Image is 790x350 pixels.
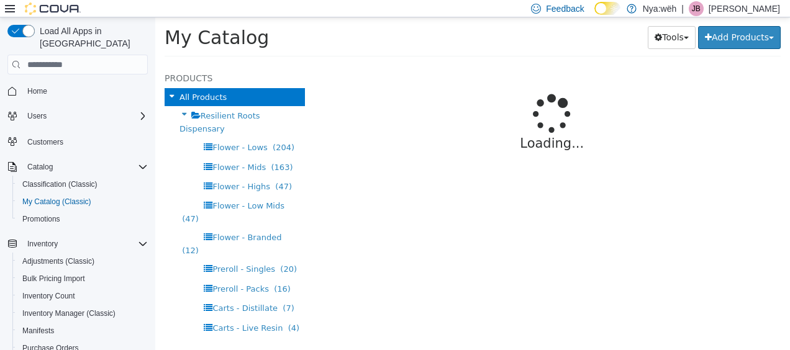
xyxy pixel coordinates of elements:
[22,179,98,189] span: Classification (Classic)
[17,212,148,227] span: Promotions
[17,254,99,269] a: Adjustments (Classic)
[709,1,780,16] p: [PERSON_NAME]
[22,109,52,123] button: Users
[17,194,96,209] a: My Catalog (Classic)
[22,214,60,224] span: Promotions
[12,270,153,287] button: Bulk Pricing Import
[22,133,148,149] span: Customers
[22,159,148,174] span: Catalog
[22,83,148,99] span: Home
[119,267,135,276] span: (16)
[2,82,153,100] button: Home
[493,9,540,32] button: Tools
[27,228,43,238] span: (12)
[17,323,59,338] a: Manifests
[133,306,144,315] span: (4)
[24,94,105,115] span: Resilient Roots Dispensary
[22,274,85,284] span: Bulk Pricing Import
[22,326,54,336] span: Manifests
[12,322,153,339] button: Manifests
[27,111,47,121] span: Users
[692,1,701,16] span: JB
[22,109,148,123] span: Users
[27,239,58,249] span: Inventory
[116,145,138,155] span: (163)
[57,306,127,315] span: Carts - Live Resin
[22,236,148,251] span: Inventory
[57,286,122,295] span: Carts - Distillate
[17,289,148,303] span: Inventory Count
[57,125,112,135] span: Flower - Lows
[57,215,126,225] span: Flower - Branded
[12,287,153,305] button: Inventory Count
[594,2,620,15] input: Dark Mode
[543,9,625,32] button: Add Products
[117,125,139,135] span: (204)
[546,2,584,15] span: Feedback
[25,2,81,15] img: Cova
[9,53,150,68] h5: Products
[2,158,153,176] button: Catalog
[27,162,53,172] span: Catalog
[12,193,153,210] button: My Catalog (Classic)
[17,254,148,269] span: Adjustments (Classic)
[57,164,115,174] span: Flower - Highs
[27,197,43,206] span: (47)
[22,236,63,251] button: Inventory
[12,176,153,193] button: Classification (Classic)
[17,306,148,321] span: Inventory Manager (Classic)
[17,271,90,286] a: Bulk Pricing Import
[22,84,52,99] a: Home
[17,177,148,192] span: Classification (Classic)
[689,1,704,16] div: Jenna Bristol
[57,145,111,155] span: Flower - Mids
[17,289,80,303] a: Inventory Count
[17,177,102,192] a: Classification (Classic)
[9,9,114,31] span: My Catalog
[643,1,676,16] p: Nya:wëh
[57,247,120,256] span: Preroll - Singles
[27,86,47,96] span: Home
[22,291,75,301] span: Inventory Count
[681,1,684,16] p: |
[35,25,148,50] span: Load All Apps in [GEOGRAPHIC_DATA]
[17,306,120,321] a: Inventory Manager (Classic)
[120,164,137,174] span: (47)
[22,256,94,266] span: Adjustments (Classic)
[12,305,153,322] button: Inventory Manager (Classic)
[2,132,153,150] button: Customers
[206,117,589,137] p: Loading...
[57,267,114,276] span: Preroll - Packs
[17,323,148,338] span: Manifests
[2,235,153,253] button: Inventory
[22,308,116,318] span: Inventory Manager (Classic)
[594,15,595,16] span: Dark Mode
[12,210,153,228] button: Promotions
[22,159,58,174] button: Catalog
[24,75,71,84] span: All Products
[22,197,91,207] span: My Catalog (Classic)
[17,271,148,286] span: Bulk Pricing Import
[12,253,153,270] button: Adjustments (Classic)
[27,137,63,147] span: Customers
[17,194,148,209] span: My Catalog (Classic)
[22,135,68,150] a: Customers
[127,286,138,295] span: (7)
[17,212,65,227] a: Promotions
[125,247,142,256] span: (20)
[57,184,129,193] span: Flower - Low Mids
[2,107,153,125] button: Users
